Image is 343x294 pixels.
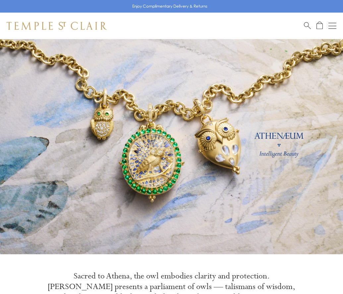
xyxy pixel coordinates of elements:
a: Search [304,22,311,30]
button: Open navigation [328,22,336,30]
img: Temple St. Clair [7,22,107,30]
p: Enjoy Complimentary Delivery & Returns [132,3,207,10]
a: Open Shopping Bag [316,22,323,30]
